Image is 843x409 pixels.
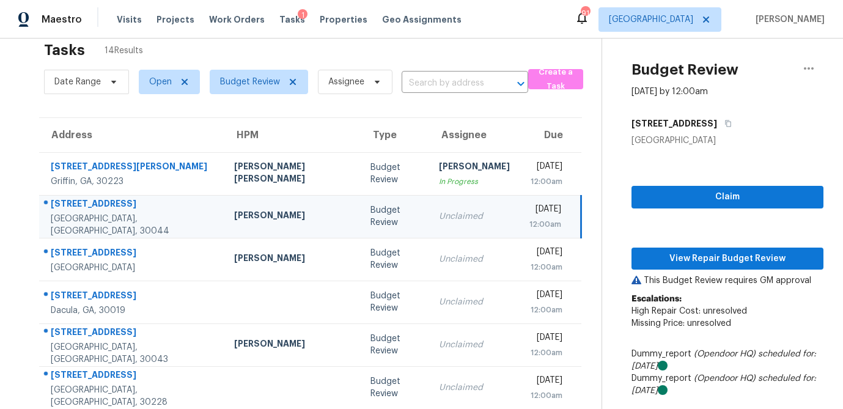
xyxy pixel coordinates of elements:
[209,13,265,26] span: Work Orders
[529,374,562,389] div: [DATE]
[631,295,682,303] b: Escalations:
[234,209,351,224] div: [PERSON_NAME]
[439,253,510,265] div: Unclaimed
[529,347,562,359] div: 12:00am
[581,7,589,20] div: 91
[117,13,142,26] span: Visits
[105,45,143,57] span: 14 Results
[751,13,825,26] span: [PERSON_NAME]
[717,112,734,134] button: Copy Address
[520,118,581,152] th: Due
[279,15,305,24] span: Tasks
[234,337,351,353] div: [PERSON_NAME]
[39,118,224,152] th: Address
[631,86,708,98] div: [DATE] by 12:00am
[370,161,419,186] div: Budget Review
[529,175,562,188] div: 12:00am
[44,44,85,56] h2: Tasks
[529,389,562,402] div: 12:00am
[51,369,215,384] div: [STREET_ADDRESS]
[224,118,361,152] th: HPM
[641,190,814,205] span: Claim
[156,13,194,26] span: Projects
[51,197,215,213] div: [STREET_ADDRESS]
[529,261,562,273] div: 12:00am
[529,246,562,261] div: [DATE]
[234,160,351,188] div: [PERSON_NAME] [PERSON_NAME]
[51,384,215,408] div: [GEOGRAPHIC_DATA], [GEOGRAPHIC_DATA], 30228
[439,381,510,394] div: Unclaimed
[631,275,823,287] p: This Budget Review requires GM approval
[694,350,756,358] i: (Opendoor HQ)
[429,118,520,152] th: Assignee
[149,76,172,88] span: Open
[631,372,823,397] div: Dummy_report
[42,13,82,26] span: Maestro
[439,339,510,351] div: Unclaimed
[51,341,215,366] div: [GEOGRAPHIC_DATA], [GEOGRAPHIC_DATA], 30043
[631,186,823,208] button: Claim
[529,304,562,316] div: 12:00am
[512,75,529,92] button: Open
[534,65,577,94] span: Create a Task
[328,76,364,88] span: Assignee
[439,175,510,188] div: In Progress
[631,64,738,76] h2: Budget Review
[370,290,419,314] div: Budget Review
[609,13,693,26] span: [GEOGRAPHIC_DATA]
[54,76,101,88] span: Date Range
[382,13,462,26] span: Geo Assignments
[51,246,215,262] div: [STREET_ADDRESS]
[641,251,814,267] span: View Repair Budget Review
[370,375,419,400] div: Budget Review
[320,13,367,26] span: Properties
[528,69,583,89] button: Create a Task
[51,289,215,304] div: [STREET_ADDRESS]
[529,160,562,175] div: [DATE]
[529,289,562,304] div: [DATE]
[631,307,747,315] span: High Repair Cost: unresolved
[298,9,307,21] div: 1
[439,296,510,308] div: Unclaimed
[529,218,561,230] div: 12:00am
[234,252,351,267] div: [PERSON_NAME]
[51,160,215,175] div: [STREET_ADDRESS][PERSON_NAME]
[51,175,215,188] div: Griffin, GA, 30223
[631,348,823,372] div: Dummy_report
[51,326,215,341] div: [STREET_ADDRESS]
[370,333,419,357] div: Budget Review
[694,374,756,383] i: (Opendoor HQ)
[51,304,215,317] div: Dacula, GA, 30019
[529,331,562,347] div: [DATE]
[529,203,561,218] div: [DATE]
[631,134,823,147] div: [GEOGRAPHIC_DATA]
[631,117,717,130] h5: [STREET_ADDRESS]
[439,210,510,223] div: Unclaimed
[370,204,419,229] div: Budget Review
[631,248,823,270] button: View Repair Budget Review
[220,76,280,88] span: Budget Review
[51,262,215,274] div: [GEOGRAPHIC_DATA]
[51,213,215,237] div: [GEOGRAPHIC_DATA], [GEOGRAPHIC_DATA], 30044
[402,74,494,93] input: Search by address
[439,160,510,175] div: [PERSON_NAME]
[631,319,731,328] span: Missing Price: unresolved
[370,247,419,271] div: Budget Review
[361,118,429,152] th: Type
